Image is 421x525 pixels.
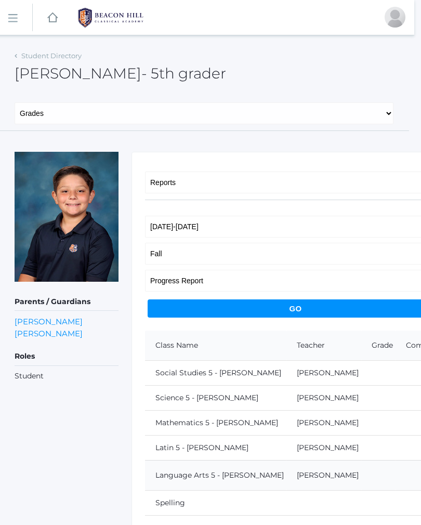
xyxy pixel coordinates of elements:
a: [PERSON_NAME] [15,316,83,327]
a: [PERSON_NAME] [15,327,83,339]
a: [PERSON_NAME] [297,418,359,427]
td: Mathematics 5 - [PERSON_NAME] [145,410,286,435]
h2: [PERSON_NAME] [15,65,226,82]
td: Language Arts 5 - [PERSON_NAME] [145,460,286,490]
img: Aiden Oceguera [15,152,119,282]
td: Latin 5 - [PERSON_NAME] [145,435,286,460]
a: [PERSON_NAME] [297,443,359,452]
td: Science 5 - [PERSON_NAME] [145,385,286,410]
th: Class Name [145,331,286,361]
h5: Roles [15,348,119,365]
li: Student [15,371,119,382]
a: [PERSON_NAME] [297,393,359,402]
div: Andrea Oceguera [385,7,405,28]
th: Grade [361,331,396,361]
h5: Parents / Guardians [15,293,119,311]
img: 1_BHCALogos-05.png [72,5,150,31]
a: [PERSON_NAME] [297,368,359,377]
a: Student Directory [21,51,82,60]
td: Social Studies 5 - [PERSON_NAME] [145,360,286,385]
a: [PERSON_NAME] [297,470,359,480]
td: Spelling [145,490,286,515]
th: Teacher [286,331,361,361]
span: - 5th grader [141,64,226,82]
